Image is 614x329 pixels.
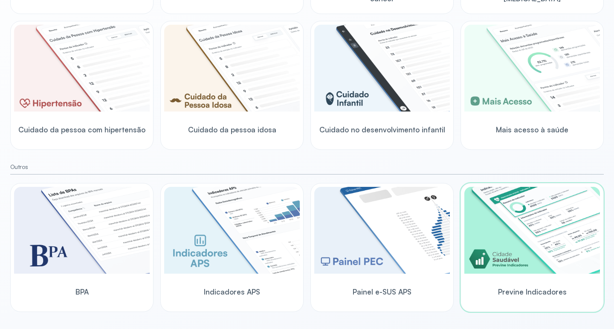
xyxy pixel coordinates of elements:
span: Previne Indicadores [498,287,567,296]
img: aps-indicators.png [164,187,300,274]
img: elderly.png [164,25,300,112]
span: Indicadores APS [204,287,260,296]
span: BPA [75,287,89,296]
img: previne-brasil.png [464,187,600,274]
small: Outros [10,163,604,171]
img: pec-panel.png [314,187,450,274]
span: Mais acesso à saúde [496,125,568,134]
span: Cuidado da pessoa com hipertensão [18,125,145,134]
img: bpa.png [14,187,150,274]
img: child-development.png [314,25,450,112]
span: Cuidado da pessoa idosa [188,125,276,134]
span: Cuidado no desenvolvimento infantil [319,125,445,134]
span: Painel e-SUS APS [353,287,411,296]
img: healthcare-greater-access.png [464,25,600,112]
img: hypertension.png [14,25,150,112]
